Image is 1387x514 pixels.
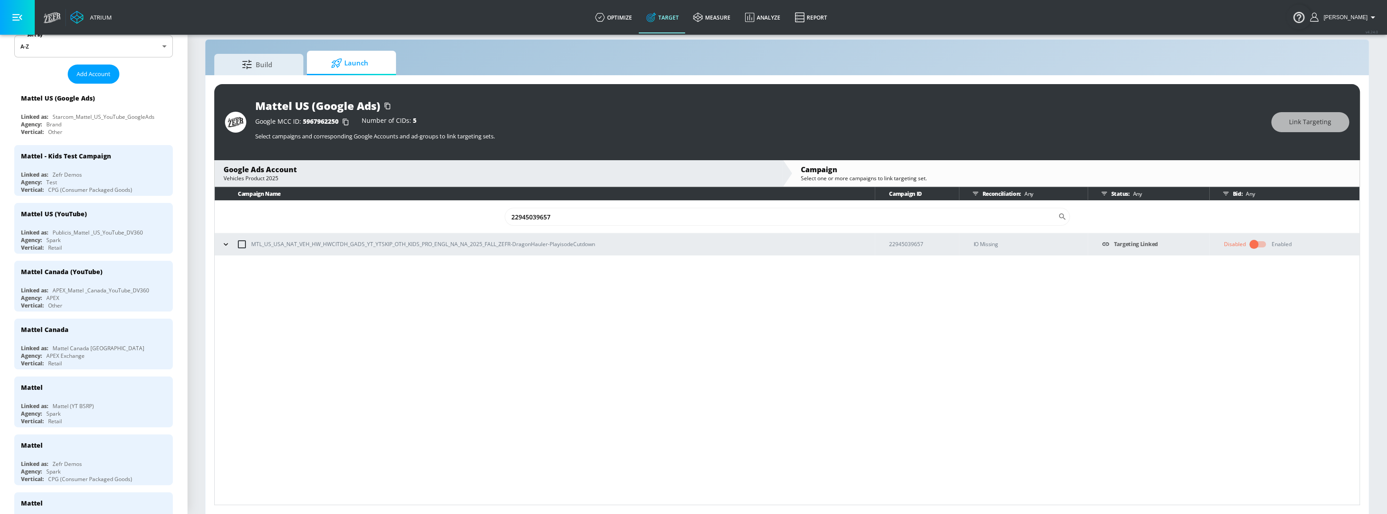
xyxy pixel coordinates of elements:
[14,87,173,138] div: Mattel US (Google Ads)Linked as:Starcom_Mattel_US_YouTube_GoogleAdsAgency:BrandVertical:Other
[255,117,353,126] div: Google MCC ID:
[1271,240,1291,248] div: Enabled
[70,11,112,24] a: Atrium
[588,1,639,33] a: optimize
[53,113,155,121] div: Starcom_Mattel_US_YouTube_GoogleAds
[46,236,61,244] div: Spark
[21,410,42,417] div: Agency:
[362,117,416,126] div: Number of CIDs:
[46,352,85,360] div: APEX Exchange
[21,460,48,468] div: Linked as:
[21,325,69,334] div: Mattel Canada
[1310,12,1378,23] button: [PERSON_NAME]
[1021,189,1033,198] p: Any
[224,174,773,182] div: Vehicles Product 2025
[46,294,59,302] div: APEX
[46,121,61,128] div: Brand
[21,121,42,128] div: Agency:
[801,165,1350,174] div: Campaign
[53,287,149,294] div: APEX_Mattel _Canada_YouTube_DV360
[1114,240,1158,248] a: Targeting Linked
[21,344,48,352] div: Linked as:
[21,402,48,410] div: Linked as:
[875,187,959,201] th: Campaign ID
[48,360,62,367] div: Retail
[21,287,48,294] div: Linked as:
[86,13,112,21] div: Atrium
[48,186,132,194] div: CPG (Consumer Packaged Goods)
[21,383,43,392] div: Mattel
[21,152,111,160] div: Mattel - Kids Test Campaign
[21,352,42,360] div: Agency:
[889,239,959,249] p: 22945039657
[21,210,87,218] div: Mattel US (YouTube)
[505,208,1058,226] input: Search Campaign Name or ID
[505,208,1070,226] div: Search CID Name or Number
[21,128,44,136] div: Vertical:
[14,261,173,312] div: Mattel Canada (YouTube)Linked as:APEX_Mattel _Canada_YouTube_DV360Agency:APEXVertical:Other
[21,441,43,449] div: Mattel
[14,145,173,196] div: Mattel - Kids Test CampaignLinked as:Zefr DemosAgency:TestVertical:CPG (Consumer Packaged Goods)
[14,376,173,427] div: MattelLinked as:Mattel (YT BSRP)Agency:SparkVertical:Retail
[21,94,95,102] div: Mattel US (Google Ads)
[21,244,44,251] div: Vertical:
[316,53,383,74] span: Launch
[21,236,42,244] div: Agency:
[46,178,57,186] div: Test
[21,417,44,425] div: Vertical:
[1366,29,1378,34] span: v 4.24.0
[223,54,291,75] span: Build
[255,132,1262,140] p: Select campaigns and corresponding Google Accounts and ad-groups to link targeting sets.
[1097,187,1209,200] div: Status:
[215,187,875,201] th: Campaign Name
[251,239,595,249] p: MTL_US_USA_NAT_VEH_HW_HWCITDH_GADS_YT_YTSKIP_OTH_KIDS_PRO_ENGL_NA_NA_2025_FALL_ZEFR-DragonHauler-...
[303,117,339,125] span: 5967962250
[787,1,834,33] a: Report
[25,32,45,38] label: Sort By
[21,360,44,367] div: Vertical:
[21,302,44,309] div: Vertical:
[21,267,102,276] div: Mattel Canada (YouTube)
[48,244,62,251] div: Retail
[14,434,173,485] div: MattelLinked as:Zefr DemosAgency:SparkVertical:CPG (Consumer Packaged Goods)
[738,1,787,33] a: Analyze
[224,165,773,174] div: Google Ads Account
[1242,189,1255,198] p: Any
[801,174,1350,182] div: Select one or more campaigns to link targeting set.
[215,160,782,186] div: Google Ads AccountVehicles Product 2025
[46,410,61,417] div: Spark
[53,229,143,236] div: Publicis_Mattel _US_YouTube_DV360
[686,1,738,33] a: measure
[53,402,94,410] div: Mattel (YT BSRP)
[48,128,62,136] div: Other
[21,468,42,475] div: Agency:
[21,186,44,194] div: Vertical:
[969,187,1088,200] div: Reconciliation:
[1129,189,1142,198] p: Any
[48,475,132,483] div: CPG (Consumer Packaged Goods)
[14,319,173,369] div: Mattel CanadaLinked as:Mattel Canada [GEOGRAPHIC_DATA]Agency:APEX ExchangeVertical:Retail
[1320,14,1367,20] span: login as: justin.nim@zefr.com
[413,116,416,125] span: 5
[255,98,380,113] div: Mattel US (Google Ads)
[53,344,144,352] div: Mattel Canada [GEOGRAPHIC_DATA]
[46,468,61,475] div: Spark
[1219,187,1355,200] div: Bid:
[973,239,1088,249] p: IO Missing
[14,35,173,57] div: A-Z
[21,475,44,483] div: Vertical:
[48,302,62,309] div: Other
[21,178,42,186] div: Agency:
[77,69,110,79] span: Add Account
[21,294,42,302] div: Agency:
[14,203,173,254] div: Mattel US (YouTube)Linked as:Publicis_Mattel _US_YouTube_DV360Agency:SparkVertical:Retail
[1224,240,1245,248] div: Disabled
[53,460,82,468] div: Zefr Demos
[21,113,48,121] div: Linked as:
[21,499,43,507] div: Mattel
[53,171,82,178] div: Zefr Demos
